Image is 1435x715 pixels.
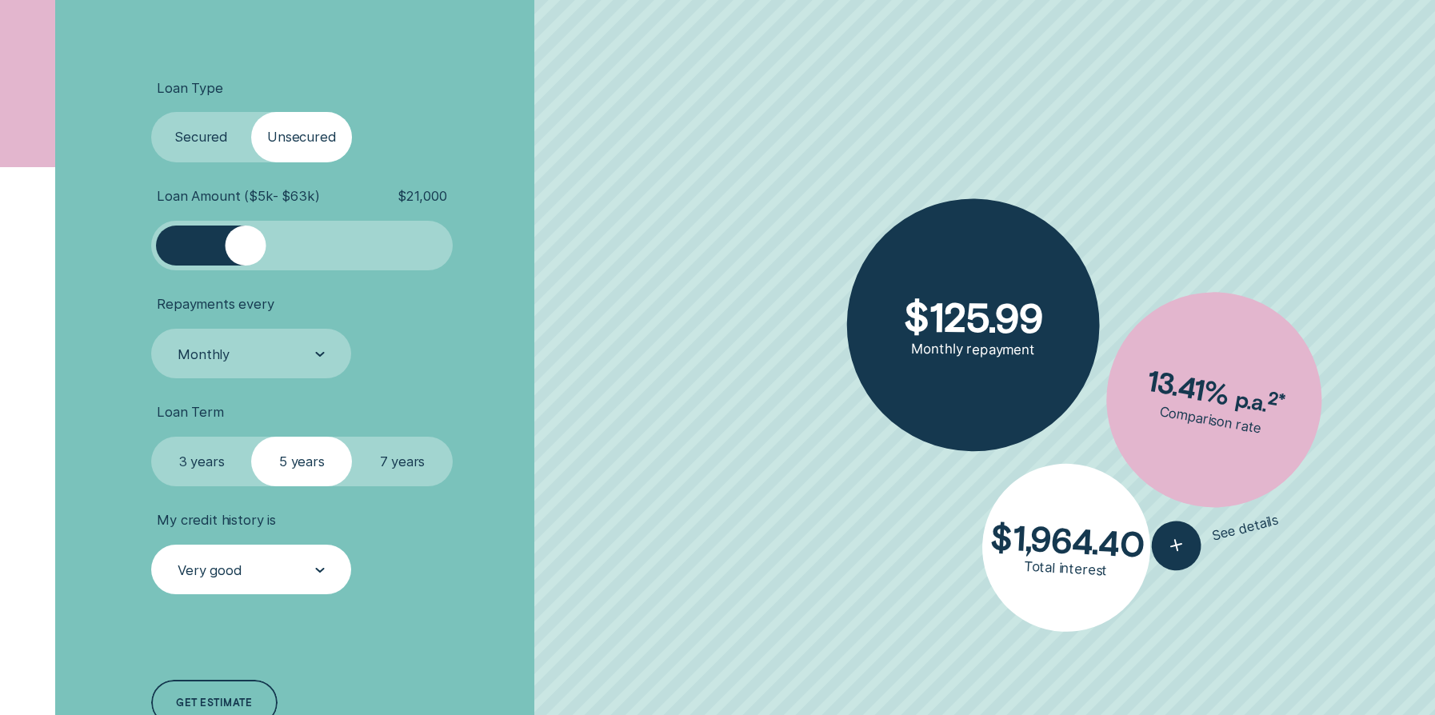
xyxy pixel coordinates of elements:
[151,437,252,487] label: 3 years
[157,188,319,205] span: Loan Amount ( $5k - $63k )
[251,437,352,487] label: 5 years
[352,437,453,487] label: 7 years
[157,404,224,421] span: Loan Term
[157,296,274,313] span: Repayments every
[398,188,447,205] span: $ 21,000
[1209,512,1279,545] span: See details
[157,512,276,529] span: My credit history is
[1145,496,1283,576] button: See details
[178,562,242,579] div: Very good
[157,80,223,97] span: Loan Type
[251,112,352,162] label: Unsecured
[178,346,230,362] div: Monthly
[151,112,252,162] label: Secured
